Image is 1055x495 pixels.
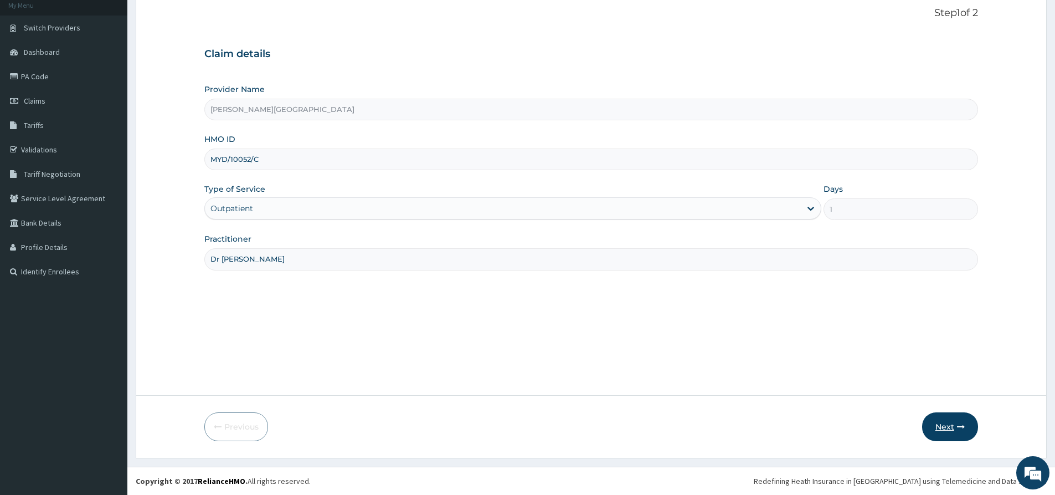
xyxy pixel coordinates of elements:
[24,96,45,106] span: Claims
[204,233,251,244] label: Practitioner
[204,7,978,19] p: Step 1 of 2
[58,62,186,76] div: Chat with us now
[204,412,268,441] button: Previous
[182,6,208,32] div: Minimize live chat window
[6,303,211,341] textarea: Type your message and hit 'Enter'
[24,47,60,57] span: Dashboard
[754,476,1047,487] div: Redefining Heath Insurance in [GEOGRAPHIC_DATA] using Telemedicine and Data Science!
[24,120,44,130] span: Tariffs
[210,203,253,214] div: Outpatient
[824,183,843,195] label: Days
[64,140,153,252] span: We're online!
[204,149,978,170] input: Enter HMO ID
[24,169,80,179] span: Tariff Negotiation
[922,412,978,441] button: Next
[136,476,248,486] strong: Copyright © 2017 .
[204,84,265,95] label: Provider Name
[198,476,245,486] a: RelianceHMO
[204,183,265,195] label: Type of Service
[20,55,45,83] img: d_794563401_company_1708531726252_794563401
[127,467,1055,495] footer: All rights reserved.
[204,48,978,60] h3: Claim details
[24,23,80,33] span: Switch Providers
[204,248,978,270] input: Enter Name
[204,134,235,145] label: HMO ID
